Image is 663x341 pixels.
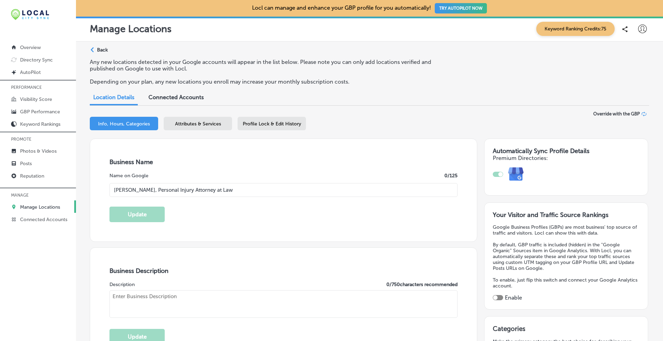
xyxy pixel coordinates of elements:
[175,121,221,127] span: Attributes & Services
[11,9,49,20] img: 12321ecb-abad-46dd-be7f-2600e8d3409flocal-city-sync-logo-rectangle.png
[20,57,53,63] p: Directory Sync
[109,207,165,222] button: Update
[109,183,458,197] input: Enter Location Name
[243,121,301,127] span: Profile Lock & Edit History
[20,161,32,167] p: Posts
[90,23,172,35] p: Manage Locations
[93,94,134,101] span: Location Details
[20,173,44,179] p: Reputation
[109,282,135,287] label: Description
[20,69,41,75] p: AutoPilot
[20,96,52,102] p: Visibility Score
[503,161,529,187] img: e7ababfa220611ac49bdb491a11684a6.png
[109,267,458,275] h3: Business Description
[593,111,640,116] span: Override with the GBP
[109,173,148,179] label: Name on Google
[20,45,41,50] p: Overview
[493,277,640,289] p: To enable, just flip this switch and connect your Google Analytics account.
[98,121,150,127] span: Info, Hours, Categories
[536,22,615,36] span: Keyword Ranking Credits: 75
[493,242,640,271] p: By default, GBP traffic is included (hidden) in the "Google Organic" Sources item in Google Analy...
[20,204,60,210] p: Manage Locations
[20,148,57,154] p: Photos & Videos
[444,173,458,179] label: 0 /125
[505,294,522,301] label: Enable
[493,147,640,155] h3: Automatically Sync Profile Details
[97,47,108,53] p: Back
[493,325,640,335] h3: Categories
[20,121,60,127] p: Keyword Rankings
[148,94,204,101] span: Connected Accounts
[493,155,640,161] h4: Premium Directories:
[90,59,453,72] p: Any new locations detected in your Google accounts will appear in the list below. Please note you...
[435,3,487,13] button: TRY AUTOPILOT NOW
[493,224,640,236] p: Google Business Profiles (GBPs) are most business' top source of traffic and visitors. Locl can s...
[109,158,458,166] h3: Business Name
[20,109,60,115] p: GBP Performance
[90,78,453,85] p: Depending on your plan, any new locations you enroll may increase your monthly subscription costs.
[20,217,67,222] p: Connected Accounts
[493,211,640,219] h3: Your Visitor and Traffic Source Rankings
[386,282,458,287] label: 0 / 750 characters recommended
